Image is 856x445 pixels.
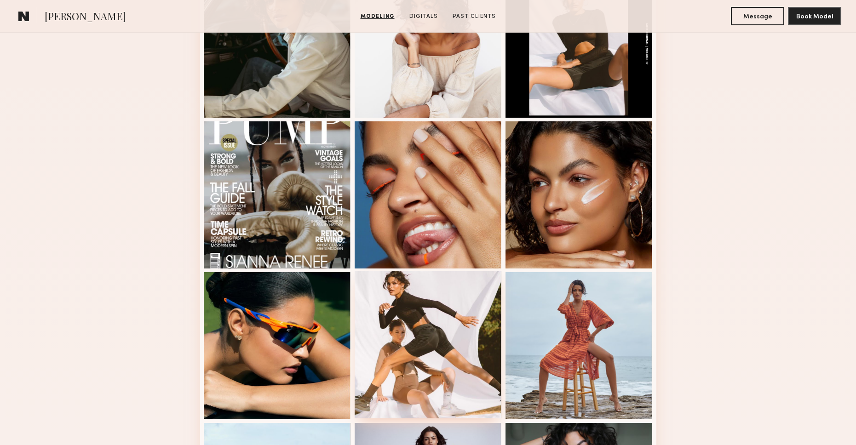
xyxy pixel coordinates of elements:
a: Modeling [357,12,398,21]
span: [PERSON_NAME] [45,9,126,25]
a: Digitals [406,12,442,21]
button: Book Model [788,7,841,25]
a: Past Clients [449,12,500,21]
button: Message [731,7,784,25]
a: Book Model [788,12,841,20]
